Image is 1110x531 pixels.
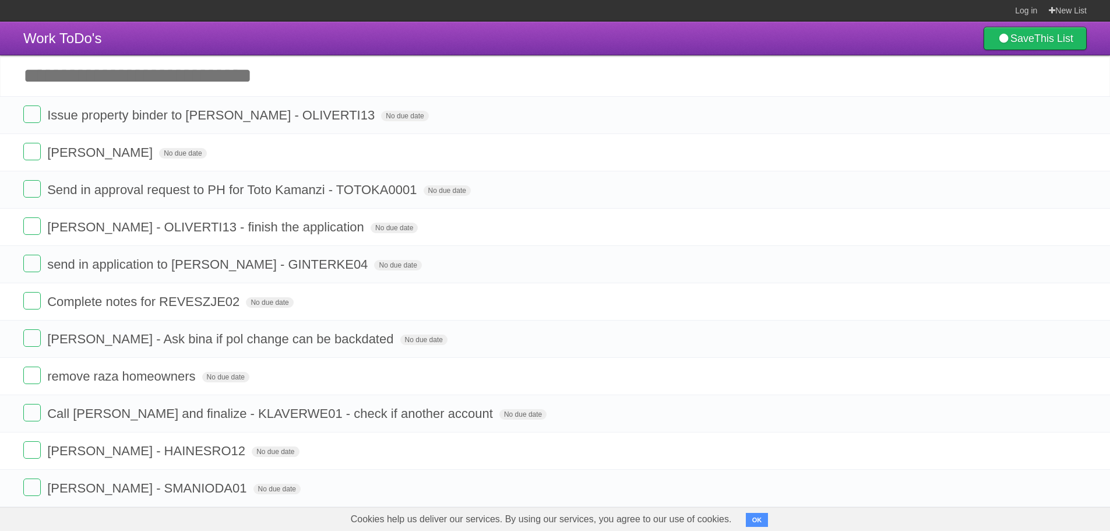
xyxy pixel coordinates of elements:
[1034,33,1073,44] b: This List
[23,217,41,235] label: Done
[47,145,156,160] span: [PERSON_NAME]
[253,484,301,494] span: No due date
[23,404,41,421] label: Done
[339,508,743,531] span: Cookies help us deliver our services. By using our services, you agree to our use of cookies.
[23,479,41,496] label: Done
[47,182,420,197] span: Send in approval request to PH for Toto Kamanzi - TOTOKA0001
[23,367,41,384] label: Done
[23,255,41,272] label: Done
[47,294,242,309] span: Complete notes for REVESZJE02
[400,335,447,345] span: No due date
[381,111,428,121] span: No due date
[23,441,41,459] label: Done
[746,513,769,527] button: OK
[23,30,101,46] span: Work ToDo's
[371,223,418,233] span: No due date
[499,409,547,420] span: No due date
[246,297,293,308] span: No due date
[252,446,299,457] span: No due date
[159,148,206,159] span: No due date
[984,27,1087,50] a: SaveThis List
[23,106,41,123] label: Done
[47,332,396,346] span: [PERSON_NAME] - Ask bina if pol change can be backdated
[47,406,496,421] span: Call [PERSON_NAME] and finalize - KLAVERWE01 - check if another account
[424,185,471,196] span: No due date
[202,372,249,382] span: No due date
[374,260,421,270] span: No due date
[47,444,248,458] span: [PERSON_NAME] - HAINESRO12
[47,369,198,384] span: remove raza homeowners
[23,329,41,347] label: Done
[23,292,41,310] label: Done
[23,143,41,160] label: Done
[47,220,367,234] span: [PERSON_NAME] - OLIVERTI13 - finish the application
[23,180,41,198] label: Done
[47,108,378,122] span: Issue property binder to [PERSON_NAME] - OLIVERTI13
[47,481,249,495] span: [PERSON_NAME] - SMANIODA01
[47,257,371,272] span: send in application to [PERSON_NAME] - GINTERKE04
